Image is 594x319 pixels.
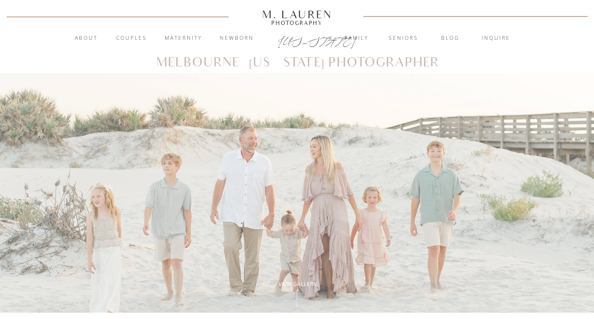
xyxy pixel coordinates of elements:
a: About [70,34,102,43]
a: View Gallery [269,280,326,288]
a: Family [334,34,379,43]
a: Maternity [161,34,206,43]
a: Couples [109,34,154,43]
a: inquire [473,34,519,43]
a: Newborn [214,34,259,43]
h1: Melbourne [US_STATE] Photographer [143,57,452,69]
a: Seniors [381,34,426,43]
a: Photography [258,21,336,25]
a: blog [428,34,473,43]
a: [US_STATE] [278,35,316,45]
a: M. Lauren [237,10,357,19]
